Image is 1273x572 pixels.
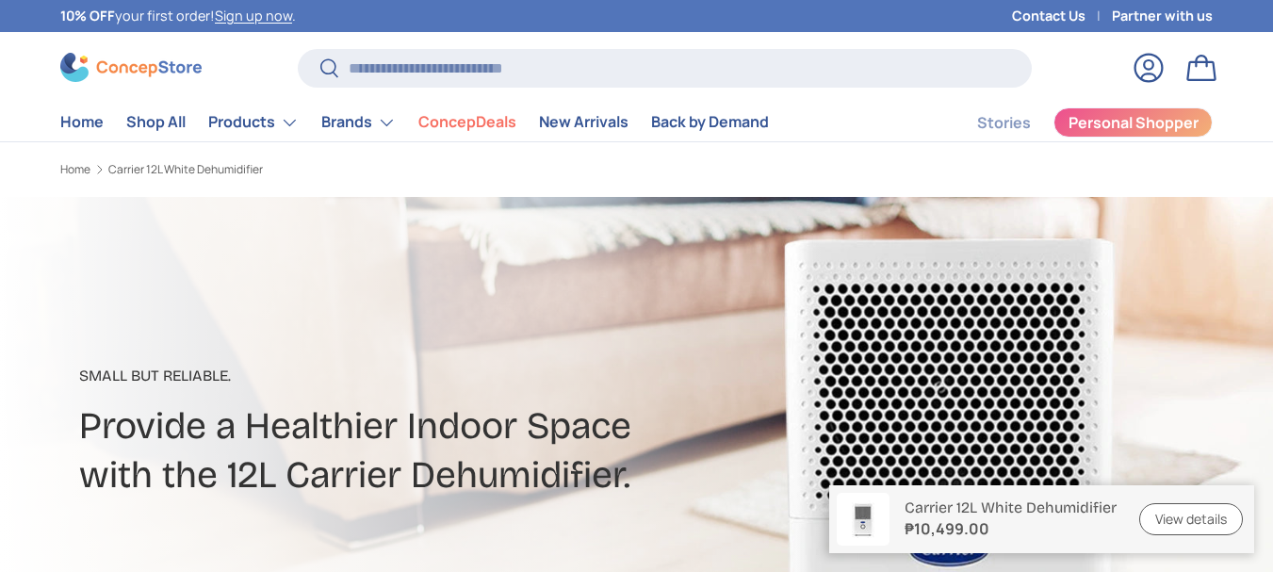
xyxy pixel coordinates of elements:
[60,164,90,175] a: Home
[837,493,889,546] img: carrier-dehumidifier-12-liter-full-view-concepstore
[1112,6,1213,26] a: Partner with us
[1069,115,1199,130] span: Personal Shopper
[539,104,628,140] a: New Arrivals
[60,7,115,25] strong: 10% OFF
[1053,107,1213,138] a: Personal Shopper
[60,104,769,141] nav: Primary
[60,104,104,140] a: Home
[905,517,1117,540] strong: ₱10,499.00
[1012,6,1112,26] a: Contact Us
[905,498,1117,516] p: Carrier 12L White Dehumidifier
[310,104,407,141] summary: Brands
[108,164,263,175] a: Carrier 12L White Dehumidifier
[60,53,202,82] img: ConcepStore
[197,104,310,141] summary: Products
[651,104,769,140] a: Back by Demand
[1139,503,1243,536] a: View details
[215,7,292,25] a: Sign up now
[79,402,803,499] h2: Provide a Healthier Indoor Space with the 12L Carrier Dehumidifier.
[932,104,1213,141] nav: Secondary
[418,104,516,140] a: ConcepDeals
[321,104,396,141] a: Brands
[60,6,296,26] p: your first order! .
[60,161,671,178] nav: Breadcrumbs
[126,104,186,140] a: Shop All
[208,104,299,141] a: Products
[977,105,1031,141] a: Stories
[79,365,803,387] p: Small But Reliable.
